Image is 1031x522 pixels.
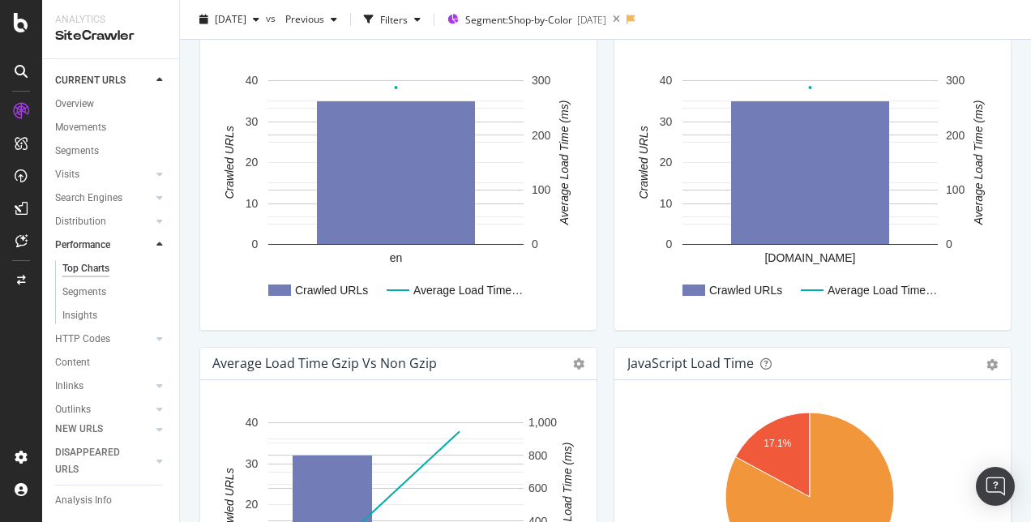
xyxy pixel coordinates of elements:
a: Visits [55,166,152,183]
div: Visits [55,166,79,183]
div: Filters [380,12,408,26]
text: 30 [246,115,259,128]
div: HTTP Codes [55,331,110,348]
div: NEW URLS [55,421,103,438]
text: 100 [946,183,965,196]
a: Insights [62,307,168,324]
span: Segment: Shop-by-Color [465,13,572,27]
text: 0 [532,237,538,250]
text: Crawled URLs [709,284,782,297]
div: Movements [55,119,106,136]
div: Insights [62,307,97,324]
div: SiteCrawler [55,27,166,45]
a: Performance [55,237,152,254]
text: 30 [660,115,673,128]
text: en [390,251,403,264]
text: 30 [246,457,259,470]
div: gear [986,359,998,370]
text: 20 [660,156,673,169]
div: Search Engines [55,190,122,207]
text: Crawled URLs [223,126,236,199]
text: 0 [252,237,259,250]
text: 20 [246,498,259,511]
text: Average Load Time… [413,284,523,297]
text: Crawled URLs [637,126,650,199]
div: DISAPPEARED URLS [55,444,137,478]
text: 800 [528,449,548,462]
svg: A chart. [213,64,578,317]
div: Segments [62,284,106,301]
div: Overview [55,96,94,113]
text: Average Load Time (ms) [972,101,985,226]
text: Average Load Time (ms) [558,101,571,226]
div: [DATE] [577,13,606,27]
button: Previous [279,6,344,32]
text: 200 [946,129,965,142]
a: Segments [55,143,168,160]
a: Analysis Info [55,492,168,509]
a: NEW URLS [55,421,152,438]
div: Top Charts [62,260,109,277]
a: Inlinks [55,378,152,395]
text: 1,000 [528,416,557,429]
a: Movements [55,119,168,136]
div: Performance [55,237,110,254]
button: [DATE] [193,6,266,32]
a: Overview [55,96,168,113]
text: 40 [246,416,259,429]
a: CURRENT URLS [55,72,152,89]
a: Segments [62,284,168,301]
text: 10 [660,197,673,210]
a: DISAPPEARED URLS [55,444,152,478]
a: HTTP Codes [55,331,152,348]
div: JavaScript Load Time [627,355,754,371]
text: Average Load Time… [828,284,937,297]
div: Outlinks [55,401,91,418]
a: Distribution [55,213,152,230]
text: 17.1% [764,438,791,449]
a: Outlinks [55,401,152,418]
text: 100 [532,183,551,196]
a: Search Engines [55,190,152,207]
a: Top Charts [62,260,168,277]
text: 600 [528,481,548,494]
div: Open Intercom Messenger [976,467,1015,506]
svg: A chart. [627,64,992,317]
div: Content [55,354,90,371]
span: 2025 Oct. 1st [215,12,246,26]
text: 300 [532,74,551,87]
div: Analytics [55,13,166,27]
text: 300 [946,74,965,87]
span: Previous [279,12,324,26]
text: 200 [532,129,551,142]
div: Analysis Info [55,492,112,509]
text: 40 [246,74,259,87]
text: 0 [946,237,952,250]
text: Crawled URLs [295,284,368,297]
button: Segment:Shop-by-Color[DATE] [441,6,606,32]
span: vs [266,11,279,24]
h4: Average Load Time Gzip vs Non Gzip [212,353,437,374]
text: 10 [246,197,259,210]
div: Segments [55,143,99,160]
text: 40 [660,74,673,87]
text: [DOMAIN_NAME] [764,251,855,264]
button: Filters [357,6,427,32]
text: 0 [666,237,673,250]
div: Inlinks [55,378,83,395]
div: CURRENT URLS [55,72,126,89]
i: Options [573,358,584,370]
a: Content [55,354,168,371]
div: Distribution [55,213,106,230]
text: 20 [246,156,259,169]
